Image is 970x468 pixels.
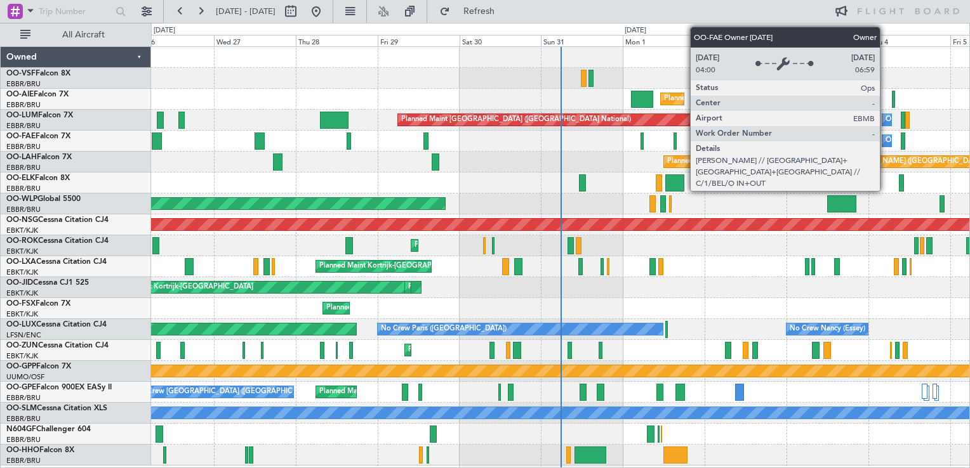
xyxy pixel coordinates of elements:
a: OO-ROKCessna Citation CJ4 [6,237,109,245]
span: OO-NSG [6,216,38,224]
a: EBBR/BRU [6,79,41,89]
a: EBBR/BRU [6,435,41,445]
a: LFSN/ENC [6,330,41,340]
a: OO-NSGCessna Citation CJ4 [6,216,109,224]
div: Fri 29 [378,35,460,46]
span: OO-FSX [6,300,36,308]
span: OO-ROK [6,237,38,245]
a: OO-WLPGlobal 5500 [6,195,81,203]
div: AOG Maint Kortrijk-[GEOGRAPHIC_DATA] [115,278,253,297]
span: All Aircraft [33,30,134,39]
a: EBBR/BRU [6,100,41,110]
button: Refresh [434,1,510,22]
a: OO-ZUNCessna Citation CJ4 [6,342,109,349]
div: Tue 26 [132,35,214,46]
a: EBBR/BRU [6,163,41,172]
span: OO-LXA [6,258,36,266]
a: OO-SLMCessna Citation XLS [6,405,107,412]
span: OO-FAE [6,133,36,140]
div: Planned Maint Kortrijk-[GEOGRAPHIC_DATA] [319,257,467,276]
div: [DATE] [154,25,175,36]
div: Tue 2 [705,35,787,46]
a: OO-GPPFalcon 7X [6,363,71,370]
span: OO-JID [6,279,33,287]
div: No Crew [GEOGRAPHIC_DATA] ([GEOGRAPHIC_DATA] National) [135,382,348,401]
a: EBKT/KJK [6,309,38,319]
span: OO-LAH [6,153,37,161]
a: OO-LUXCessna Citation CJ4 [6,321,107,328]
a: OO-HHOFalcon 8X [6,446,74,454]
a: OO-JIDCessna CJ1 525 [6,279,89,287]
div: Sat 30 [460,35,541,46]
a: EBKT/KJK [6,351,38,361]
a: EBKT/KJK [6,226,38,235]
div: Planned Maint Kortrijk-[GEOGRAPHIC_DATA] [415,236,562,255]
a: EBKT/KJK [6,289,38,298]
input: Trip Number [39,2,112,21]
div: Planned Maint Kortrijk-[GEOGRAPHIC_DATA] [408,278,556,297]
span: OO-VSF [6,70,36,77]
a: EBBR/BRU [6,205,41,214]
a: UUMO/OSF [6,372,44,382]
span: OO-GPE [6,384,36,391]
span: OO-WLP [6,195,37,203]
div: Thu 28 [296,35,378,46]
span: [DATE] - [DATE] [216,6,276,17]
span: OO-SLM [6,405,37,412]
div: Thu 4 [868,35,950,46]
div: No Crew Nancy (Essey) [790,320,865,339]
div: Planned Maint [GEOGRAPHIC_DATA] ([GEOGRAPHIC_DATA]) [664,89,864,108]
span: OO-ZUN [6,342,38,349]
span: OO-GPP [6,363,36,370]
a: OO-VSFFalcon 8X [6,70,70,77]
a: EBBR/BRU [6,142,41,152]
button: All Aircraft [14,25,138,45]
a: EBBR/BRU [6,184,41,193]
a: OO-LAHFalcon 7X [6,153,72,161]
a: EBKT/KJK [6,268,38,277]
span: OO-HHO [6,446,39,454]
span: OO-AIE [6,91,34,98]
div: No Crew Paris ([GEOGRAPHIC_DATA]) [381,320,507,339]
a: EBBR/BRU [6,393,41,403]
div: Wed 27 [214,35,296,46]
span: OO-LUX [6,321,36,328]
div: [DATE] [625,25,646,36]
a: OO-AIEFalcon 7X [6,91,69,98]
a: EBBR/BRU [6,414,41,424]
a: N604GFChallenger 604 [6,426,91,433]
a: OO-LXACessna Citation CJ4 [6,258,107,266]
a: OO-FAEFalcon 7X [6,133,70,140]
div: Planned Maint [GEOGRAPHIC_DATA] ([GEOGRAPHIC_DATA] National) [319,382,549,401]
div: Wed 3 [787,35,868,46]
div: Planned Maint Kortrijk-[GEOGRAPHIC_DATA] [326,299,474,318]
div: Mon 1 [623,35,705,46]
a: EBKT/KJK [6,247,38,256]
a: OO-FSXFalcon 7X [6,300,70,308]
span: N604GF [6,426,36,433]
div: Planned Maint [GEOGRAPHIC_DATA] ([GEOGRAPHIC_DATA] National) [401,110,631,129]
a: OO-LUMFalcon 7X [6,112,73,119]
a: OO-ELKFalcon 8X [6,174,70,182]
span: OO-ELK [6,174,35,182]
a: EBBR/BRU [6,121,41,131]
a: OO-GPEFalcon 900EX EASy II [6,384,112,391]
span: Refresh [453,7,506,16]
div: Planned Maint Kortrijk-[GEOGRAPHIC_DATA] [408,341,556,360]
a: EBBR/BRU [6,456,41,465]
span: OO-LUM [6,112,38,119]
div: Sun 31 [541,35,623,46]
